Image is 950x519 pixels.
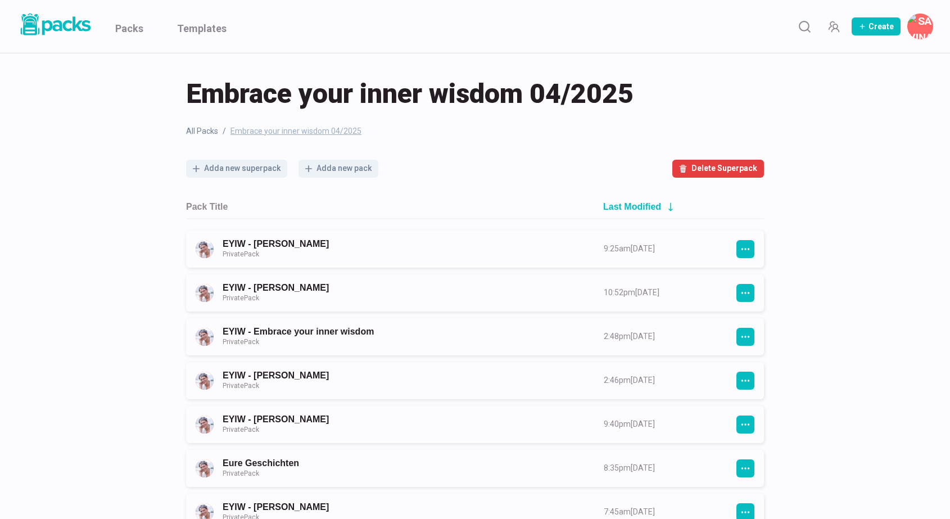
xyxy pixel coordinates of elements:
[603,201,661,212] h2: Last Modified
[822,15,845,38] button: Manage Team Invites
[672,160,764,178] button: Delete Superpack
[17,11,93,42] a: Packs logo
[852,17,901,35] button: Create Pack
[17,11,93,38] img: Packs logo
[186,76,634,112] span: Embrace your inner wisdom 04/2025
[186,160,287,178] button: Adda new superpack
[186,125,764,137] nav: breadcrumb
[186,201,228,212] h2: Pack Title
[186,125,218,137] a: All Packs
[230,125,361,137] span: Embrace your inner wisdom 04/2025
[793,15,816,38] button: Search
[907,13,933,39] button: Savina Tilmann
[298,160,378,178] button: Adda new pack
[223,125,226,137] span: /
